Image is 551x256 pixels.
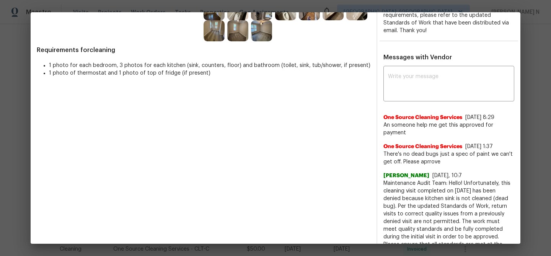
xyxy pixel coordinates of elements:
span: [DATE] 8:29 [465,115,494,120]
span: An someone help me get this approved for payment [383,121,514,137]
span: There's no dead bugs just a spec of paint we can't get off. Please aprrove [383,150,514,166]
span: [DATE] 1:37 [465,144,493,149]
span: Requirements for cleaning [37,46,370,54]
span: Messages with Vendor [383,54,452,60]
span: [DATE], 10:7 [432,173,462,178]
li: 1 photo of thermostat and 1 photo of top of fridge (if present) [49,69,370,77]
span: One Source Cleaning Services [383,114,462,121]
li: 1 photo for each bedroom, 3 photos for each kitchen (sink, counters, floor) and bathroom (toilet,... [49,62,370,69]
span: [PERSON_NAME] [383,172,429,179]
span: One Source Cleaning Services [383,143,462,150]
